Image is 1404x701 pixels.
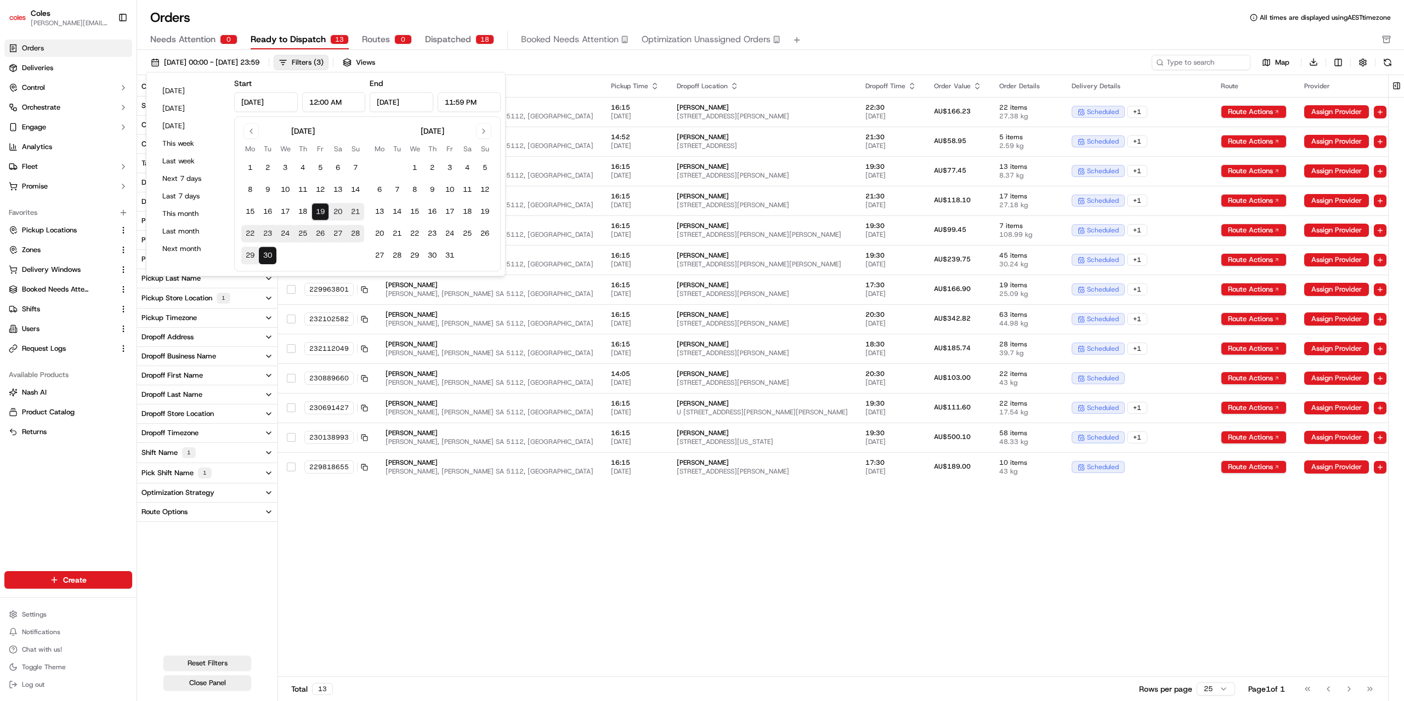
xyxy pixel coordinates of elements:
div: Pickup Timezone [141,313,197,323]
a: Powered byPylon [77,185,133,193]
button: 18 [294,203,312,221]
button: 230138993 [304,431,368,444]
div: 1 [182,447,196,458]
div: Filters [292,58,324,67]
button: Country [137,116,278,134]
button: 12 [312,181,329,199]
div: Pickup Address [141,216,192,226]
button: Route Actions [1221,164,1287,178]
button: Pickup Last Name [137,269,278,288]
button: Next 7 days [157,171,223,186]
div: + 1 [1127,135,1147,147]
button: Refresh [1380,55,1395,70]
span: Deliveries [22,63,53,73]
div: Shift Name [141,447,196,458]
span: [STREET_ADDRESS][PERSON_NAME] [677,112,848,121]
label: Start [234,78,252,88]
button: Route Actions [1221,253,1287,266]
span: 232102582 [309,315,349,323]
button: 8 [241,181,259,199]
a: Shifts [9,304,115,314]
button: Dropoff Business Name [137,347,278,366]
button: 16 [259,203,276,221]
div: Dropoff First Name [141,371,203,380]
input: Got a question? Start typing here... [29,70,197,82]
button: [DATE] [157,83,223,99]
div: Start new chat [37,104,180,115]
button: 13 [371,203,388,221]
button: Route Actions [1221,431,1287,444]
button: 1 [241,159,259,177]
button: 30 [259,247,276,265]
button: City [137,77,278,96]
a: Pickup Locations [9,225,115,235]
span: Map [1275,58,1289,67]
button: 23 [423,225,441,243]
button: 6 [371,181,388,199]
span: Orders [22,43,44,53]
span: ( 3 ) [314,58,324,67]
button: Assign Provider [1304,135,1369,148]
div: We're available if you need us! [37,115,139,124]
button: Delivery Window Status [137,173,278,192]
span: 230889660 [309,374,349,383]
span: 22:30 [865,103,916,112]
button: 24 [276,225,294,243]
button: 31 [441,247,458,265]
button: 6 [329,159,347,177]
button: 20 [329,203,347,221]
button: Dropoff Store Location [137,404,278,423]
div: Dropoff Store Location [141,409,214,419]
button: 21 [388,225,406,243]
span: [PERSON_NAME][EMAIL_ADDRESS][PERSON_NAME][PERSON_NAME][DOMAIN_NAME] [31,19,109,27]
div: Pickup Business Name [141,235,214,245]
span: scheduled [1087,137,1119,146]
div: Pickup Time [611,82,659,90]
button: Assign Provider [1304,164,1369,178]
button: Route Actions [1221,283,1287,296]
div: Order Details [999,82,1054,90]
button: 4 [458,159,476,177]
span: 14:52 [611,133,659,141]
button: 26 [476,225,494,243]
button: Create [4,571,132,589]
div: Delivery Details [1072,82,1203,90]
a: Booked Needs Attention [9,284,115,294]
input: Date [234,92,298,112]
button: 2 [423,159,441,177]
span: Coles [31,8,50,19]
button: Route Options [137,503,278,521]
span: Engage [22,122,46,132]
div: [DATE] [291,126,315,136]
button: Last week [157,153,223,169]
span: Knowledge Base [22,158,84,169]
span: 232112049 [309,344,349,353]
button: Delivery Windows [4,261,132,278]
span: 230691427 [309,403,349,412]
span: [DATE] [865,112,916,121]
span: 22 items [999,103,1054,112]
button: Close Panel [163,675,251,691]
button: 10 [276,181,294,199]
span: Request Logs [22,344,66,354]
button: 229818655 [304,460,368,474]
button: Assign Provider [1304,283,1369,296]
input: Date [370,92,433,112]
button: Shift Name1 [137,443,278,463]
button: State [137,96,278,115]
button: 14 [388,203,406,221]
button: 29 [241,247,259,265]
button: Route Actions [1221,194,1287,207]
span: [DATE] [611,112,659,121]
div: Pickup First Name [141,254,201,264]
button: 230691427 [304,401,368,414]
button: Pickup Locations [4,221,132,239]
button: Route Actions [1221,135,1287,148]
button: This week [157,136,223,151]
button: 2 [259,159,276,177]
div: Delivery Window Status [141,178,220,187]
div: Pickup Store Location [141,293,230,304]
div: Tags [141,158,156,168]
button: 15 [406,203,423,221]
div: 1 [198,468,212,478]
